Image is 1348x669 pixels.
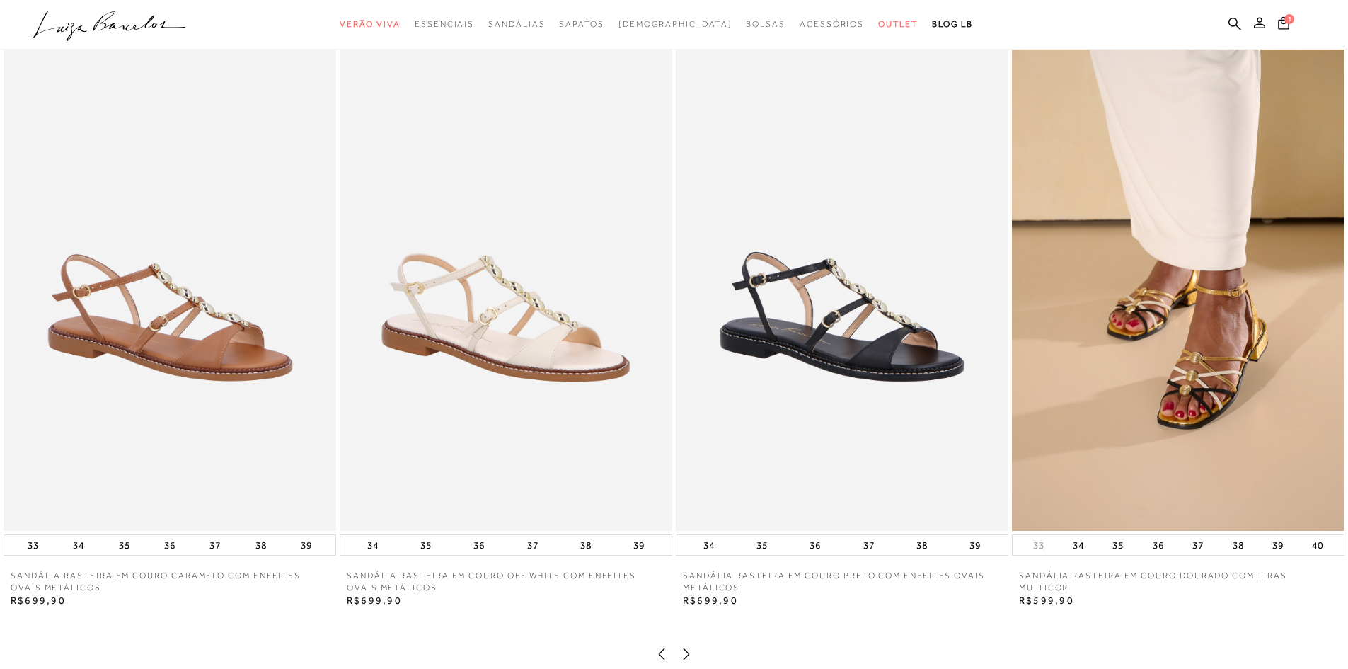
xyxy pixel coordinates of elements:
button: 1 [1274,16,1294,35]
button: 38 [576,535,596,555]
span: R$599,90 [1019,595,1074,606]
button: 37 [205,535,225,555]
button: 35 [752,535,772,555]
img: SANDÁLIA RASTEIRA EM COURO DOURADO COM TIRAS MULTICOR [1012,32,1344,531]
span: Essenciais [415,19,474,29]
a: categoryNavScreenReaderText [415,11,474,38]
span: Outlet [878,19,918,29]
a: categoryNavScreenReaderText [488,11,545,38]
button: 36 [1148,535,1168,555]
button: 38 [251,535,271,555]
span: [DEMOGRAPHIC_DATA] [618,19,732,29]
span: R$699,90 [11,595,66,606]
span: BLOG LB [932,19,973,29]
button: 37 [523,535,543,555]
button: 36 [160,535,180,555]
button: 37 [1188,535,1208,555]
a: SANDÁLIA RASTEIRA EM COURO DOURADO COM TIRAS MULTICOR [1012,570,1344,594]
button: 35 [1108,535,1128,555]
button: 33 [1029,539,1049,552]
button: 34 [363,535,383,555]
button: 34 [69,535,88,555]
a: categoryNavScreenReaderText [878,11,918,38]
button: 40 [1308,535,1327,555]
span: Sandálias [488,19,545,29]
button: 39 [629,535,649,555]
a: SANDÁLIA RASTEIRA EM COURO PRETO COM ENFEITES OVAIS METÁLICOS [676,570,1008,594]
button: 34 [699,535,719,555]
a: BLOG LB [932,11,973,38]
a: SANDÁLIA RASTEIRA EM COURO OFF WHITE COM ENFEITES OVAIS METÁLICOS [340,570,672,594]
a: categoryNavScreenReaderText [559,11,604,38]
button: 38 [912,535,932,555]
button: 35 [416,535,436,555]
span: Sapatos [559,19,604,29]
span: R$699,90 [347,595,402,606]
a: categoryNavScreenReaderText [746,11,785,38]
img: SANDÁLIA RASTEIRA EM COURO OFF WHITE COM ENFEITES OVAIS METÁLICOS [340,32,672,531]
span: R$699,90 [683,595,738,606]
span: Verão Viva [340,19,401,29]
button: 39 [1268,535,1288,555]
a: categoryNavScreenReaderText [800,11,864,38]
a: SANDÁLIA RASTEIRA EM COURO CARAMELO COM ENFEITES OVAIS METÁLICOS [4,570,336,594]
span: 1 [1284,14,1294,24]
img: SANDÁLIA RASTEIRA EM COURO CARAMELO COM ENFEITES OVAIS METÁLICOS [4,32,336,531]
button: 37 [859,535,879,555]
button: 36 [469,535,489,555]
button: 39 [965,535,985,555]
button: 34 [1068,535,1088,555]
button: 38 [1228,535,1248,555]
a: noSubCategoriesText [618,11,732,38]
button: 35 [115,535,134,555]
img: SANDÁLIA RASTEIRA EM COURO PRETO COM ENFEITES OVAIS METÁLICOS [676,32,1008,531]
a: categoryNavScreenReaderText [340,11,401,38]
button: 33 [23,535,43,555]
span: Acessórios [800,19,864,29]
span: Bolsas [746,19,785,29]
button: 36 [805,535,825,555]
button: 39 [296,535,316,555]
